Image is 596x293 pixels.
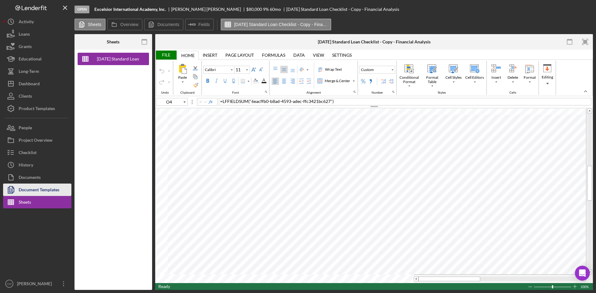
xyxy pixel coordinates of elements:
button: Documents [3,171,71,184]
div: Font [231,91,241,95]
div: Insert [490,75,502,80]
div: indicatorNumbers [391,89,396,94]
div: [DATE] Standard Loan Checklist - Copy - Financial Analysis [318,39,431,44]
div: People [19,122,32,135]
div: Decrease Decimal [387,78,395,85]
div: Format [521,63,538,87]
div: History [19,159,33,173]
div: Document Templates [19,184,59,198]
div: Insert [203,53,217,58]
label: Format Painter [192,81,200,89]
div: Number [358,61,397,95]
a: People [3,122,71,134]
div: Undo [156,61,173,95]
div: Cell Editors [464,63,485,87]
div: Merge & Center [317,78,351,84]
button: Loans [3,28,71,40]
div: Cell Styles [444,75,463,80]
label: Sheets [88,22,102,27]
button: Project Overview [3,134,71,146]
div: Merge & Center [323,78,351,84]
div: Comma Style [367,78,374,85]
div: Delete [506,75,519,80]
span: 100% [580,283,590,290]
div: Page Layout [221,51,258,60]
div: Format Table [421,75,443,85]
button: Checklist [3,146,71,159]
div: Clients [19,90,32,104]
button: [DATE] Standard Loan Checklist - Copy - Financial Analysis [78,53,149,65]
div: Documents [19,171,41,185]
div: Alignment [269,61,358,95]
button: Long-Term [3,65,71,78]
button: Sheets [74,19,106,30]
div: Settings [328,51,356,60]
button: Product Templates [3,102,71,115]
button: Clients [3,90,71,102]
label: Top Align [272,66,279,73]
label: Right Align [289,78,296,85]
text: CH [7,282,11,286]
label: Double Underline [230,77,237,85]
div: indicatorAlignment [352,89,357,94]
label: Left Align [272,78,279,85]
div: Cells [508,91,518,95]
div: [DATE] Standard Loan Checklist - Copy - Financial Analysis [93,53,143,65]
button: Insert Function [208,100,213,104]
div: Editing [540,74,554,80]
div: View [313,53,324,58]
button: Overview [107,19,142,30]
div: Clipboard [173,61,202,95]
div: [DATE] Standard Loan Checklist - Copy - Financial Analysis [286,7,399,12]
label: Center Align [280,78,288,85]
div: Custom [360,67,375,73]
div: Zoom [552,285,553,288]
div: Settings [332,53,352,58]
div: 60 mo [270,7,281,12]
div: Background Color [252,77,260,85]
a: Educational [3,53,71,65]
div: Clipboard [179,91,196,95]
button: Dashboard [3,78,71,90]
div: Paste All [174,63,191,87]
div: Percent Style [359,78,367,85]
button: Fields [185,19,214,30]
div: Home [181,53,195,58]
label: Middle Align [280,66,288,73]
button: Document Templates [3,184,71,196]
div: Cell Styles [444,63,463,87]
div: Decrease Font Size [257,66,265,73]
div: Increase Decimal [380,78,387,85]
div: Cut [192,64,199,72]
div: Number [370,91,385,95]
div: Open [74,6,89,13]
div: Orientation [298,66,310,73]
div: Editing [539,62,555,87]
div: Zoom level [580,283,590,290]
button: Custom [359,66,395,74]
div: Loans [19,28,30,42]
div: Border [239,78,251,85]
button: Grants [3,40,71,53]
div: Format [522,75,537,80]
div: Paste [177,75,188,80]
div: Delete [505,63,521,87]
label: Bottom Align [289,66,296,73]
button: Activity [3,16,71,28]
div: Increase Font Size [250,66,257,73]
div: Formulas [258,51,289,60]
span: "6eacffb0-b8ad-4593-adec-ffc3421bc627" [250,99,332,104]
a: Sheets [3,196,71,208]
b: Excelsior International Academy, Inc. [94,7,166,12]
div: Formulas [262,53,285,58]
label: Wrap Text [317,66,343,73]
label: Overview [120,22,138,27]
div: indicatorFonts [264,89,269,94]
